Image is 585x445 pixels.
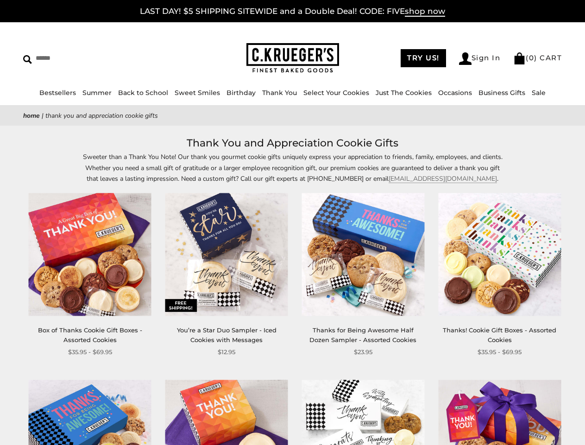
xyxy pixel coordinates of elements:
[438,193,561,316] img: Thanks! Cookie Gift Boxes - Assorted Cookies
[118,89,168,97] a: Back to School
[177,326,277,343] a: You’re a Star Duo Sampler - Iced Cookies with Messages
[309,326,416,343] a: Thanks for Being Awesome Half Dozen Sampler - Assorted Cookies
[82,89,112,97] a: Summer
[68,347,112,357] span: $35.95 - $69.95
[354,347,372,357] span: $23.95
[175,89,220,97] a: Sweet Smiles
[23,110,562,121] nav: breadcrumbs
[438,89,472,97] a: Occasions
[405,6,445,17] span: shop now
[23,51,146,65] input: Search
[23,111,40,120] a: Home
[459,52,472,65] img: Account
[226,89,256,97] a: Birthday
[29,193,151,316] img: Box of Thanks Cookie Gift Boxes - Assorted Cookies
[459,52,501,65] a: Sign In
[165,193,288,316] img: You’re a Star Duo Sampler - Iced Cookies with Messages
[218,347,235,357] span: $12.95
[376,89,432,97] a: Just The Cookies
[529,53,535,62] span: 0
[140,6,445,17] a: LAST DAY! $5 SHIPPING SITEWIDE and a Double Deal! CODE: FIVEshop now
[303,89,369,97] a: Select Your Cookies
[39,89,76,97] a: Bestsellers
[389,174,497,183] a: [EMAIL_ADDRESS][DOMAIN_NAME]
[401,49,446,67] a: TRY US!
[478,347,522,357] span: $35.95 - $69.95
[246,43,339,73] img: C.KRUEGER'S
[478,89,525,97] a: Business Gifts
[302,193,424,316] img: Thanks for Being Awesome Half Dozen Sampler - Assorted Cookies
[532,89,546,97] a: Sale
[80,152,506,184] p: Sweeter than a Thank You Note! Our thank you gourmet cookie gifts uniquely express your appreciat...
[23,55,32,64] img: Search
[443,326,556,343] a: Thanks! Cookie Gift Boxes - Assorted Cookies
[262,89,297,97] a: Thank You
[45,111,158,120] span: Thank You and Appreciation Cookie Gifts
[513,53,562,62] a: (0) CART
[37,135,548,152] h1: Thank You and Appreciation Cookie Gifts
[38,326,142,343] a: Box of Thanks Cookie Gift Boxes - Assorted Cookies
[513,52,526,64] img: Bag
[42,111,44,120] span: |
